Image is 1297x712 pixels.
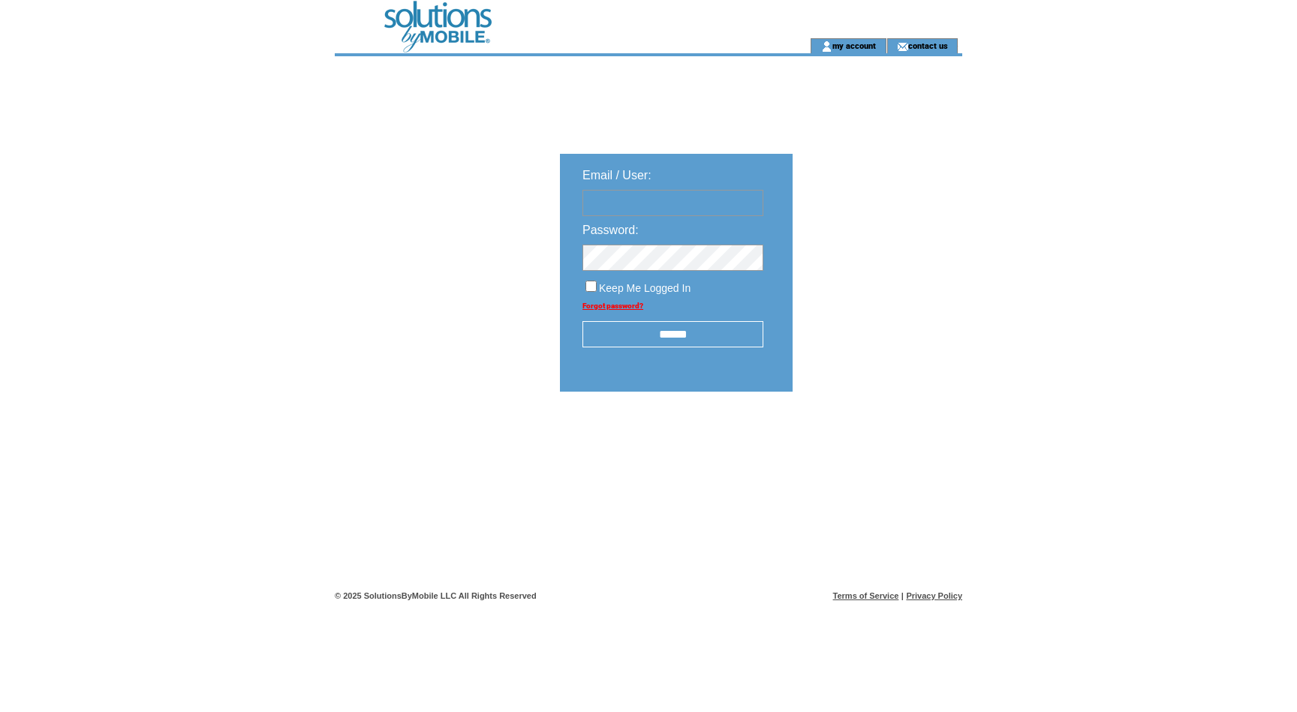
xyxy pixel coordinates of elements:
[335,591,537,600] span: © 2025 SolutionsByMobile LLC All Rights Reserved
[836,429,911,448] img: transparent.png
[582,302,643,310] a: Forgot password?
[832,41,876,50] a: my account
[908,41,948,50] a: contact us
[897,41,908,53] img: contact_us_icon.gif
[901,591,904,600] span: |
[582,224,639,236] span: Password:
[906,591,962,600] a: Privacy Policy
[599,282,691,294] span: Keep Me Logged In
[582,169,652,182] span: Email / User:
[833,591,899,600] a: Terms of Service
[821,41,832,53] img: account_icon.gif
